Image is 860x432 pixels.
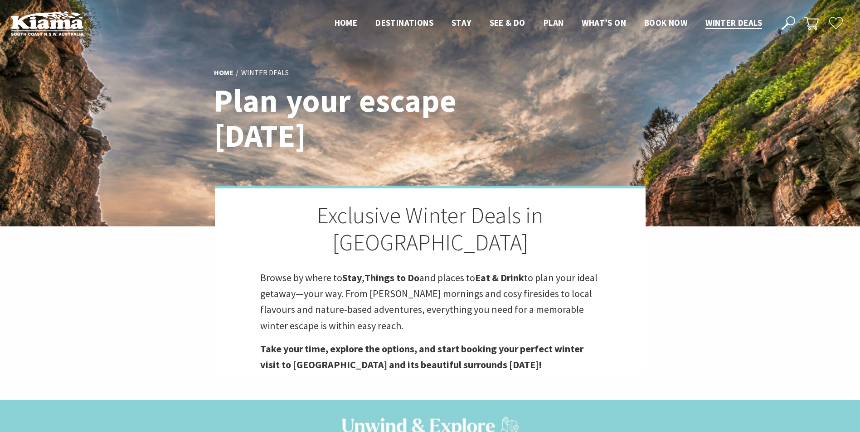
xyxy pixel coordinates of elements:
[475,271,524,284] strong: Eat & Drink
[260,202,600,256] h2: Exclusive Winter Deals in [GEOGRAPHIC_DATA]
[342,271,362,284] strong: Stay
[214,84,470,154] h1: Plan your escape [DATE]
[644,17,687,28] span: Book now
[705,17,762,28] span: Winter Deals
[364,271,419,284] strong: Things to Do
[582,17,626,28] span: What’s On
[335,17,358,28] span: Home
[260,270,600,334] p: Browse by where to , and places to to plan your ideal getaway—your way. From [PERSON_NAME] mornin...
[490,17,525,28] span: See & Do
[214,68,233,78] a: Home
[326,16,771,31] nav: Main Menu
[375,17,433,28] span: Destinations
[544,17,564,28] span: Plan
[452,17,471,28] span: Stay
[260,342,583,371] strong: Take your time, explore the options, and start booking your perfect winter visit to [GEOGRAPHIC_D...
[241,67,289,79] li: Winter Deals
[11,11,83,36] img: Kiama Logo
